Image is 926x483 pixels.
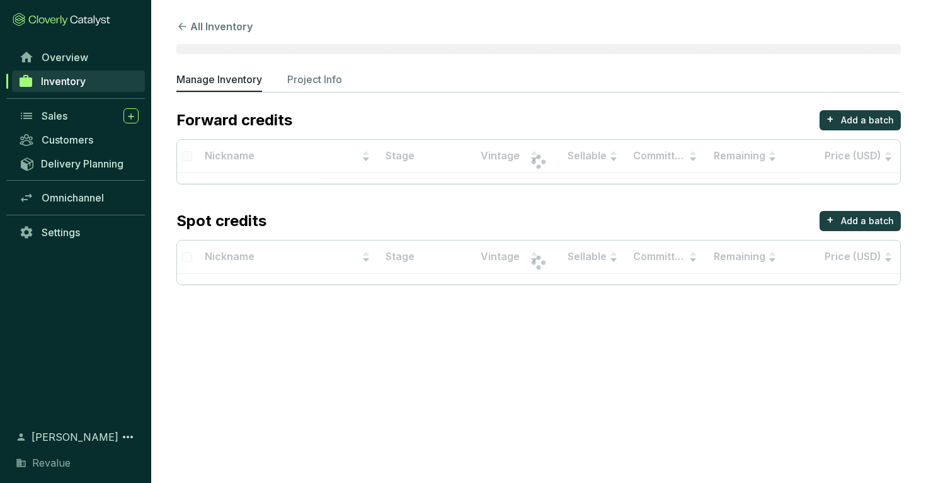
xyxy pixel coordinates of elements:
[42,51,88,64] span: Overview
[42,226,80,239] span: Settings
[32,455,71,470] span: Revalue
[176,211,266,231] p: Spot credits
[31,429,118,445] span: [PERSON_NAME]
[13,187,145,208] a: Omnichannel
[287,72,342,87] p: Project Info
[41,157,123,170] span: Delivery Planning
[12,71,145,92] a: Inventory
[13,105,145,127] a: Sales
[176,72,262,87] p: Manage Inventory
[42,110,67,122] span: Sales
[176,110,292,130] p: Forward credits
[826,211,834,229] p: +
[13,47,145,68] a: Overview
[841,215,894,227] p: Add a batch
[41,75,86,88] span: Inventory
[820,110,901,130] button: +Add a batch
[841,114,894,127] p: Add a batch
[13,129,145,151] a: Customers
[176,19,253,34] button: All Inventory
[42,134,93,146] span: Customers
[826,110,834,128] p: +
[42,191,104,204] span: Omnichannel
[13,153,145,174] a: Delivery Planning
[820,211,901,231] button: +Add a batch
[13,222,145,243] a: Settings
